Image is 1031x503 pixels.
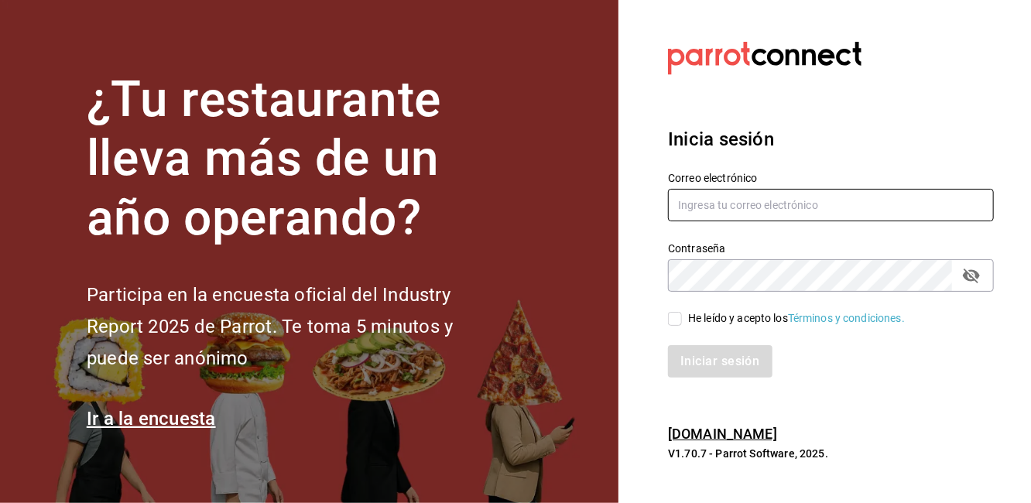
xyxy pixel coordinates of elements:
h1: ¿Tu restaurante lleva más de un año operando? [87,70,505,248]
a: Términos y condiciones. [788,312,905,324]
label: Correo electrónico [668,173,994,183]
input: Ingresa tu correo electrónico [668,189,994,221]
label: Contraseña [668,243,994,254]
a: [DOMAIN_NAME] [668,426,777,442]
button: passwordField [958,262,985,289]
h2: Participa en la encuesta oficial del Industry Report 2025 de Parrot. Te toma 5 minutos y puede se... [87,279,505,374]
h3: Inicia sesión [668,125,994,153]
a: Ir a la encuesta [87,408,216,429]
div: He leído y acepto los [688,310,905,327]
p: V1.70.7 - Parrot Software, 2025. [668,446,994,461]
